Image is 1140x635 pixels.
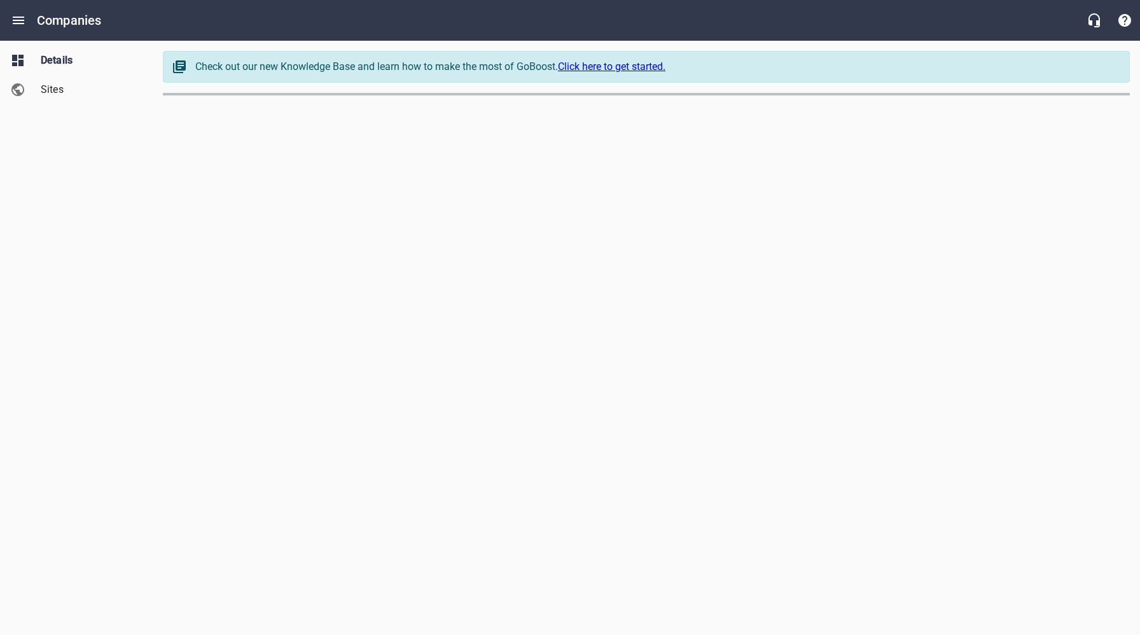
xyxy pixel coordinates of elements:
[41,53,137,68] span: Details
[37,10,101,31] h6: Companies
[195,59,1116,74] div: Check out our new Knowledge Base and learn how to make the most of GoBoost.
[41,82,137,97] span: Sites
[1079,5,1109,36] button: Live Chat
[558,60,665,73] a: Click here to get started.
[3,5,34,36] button: Open drawer
[1109,5,1140,36] button: Support Portal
